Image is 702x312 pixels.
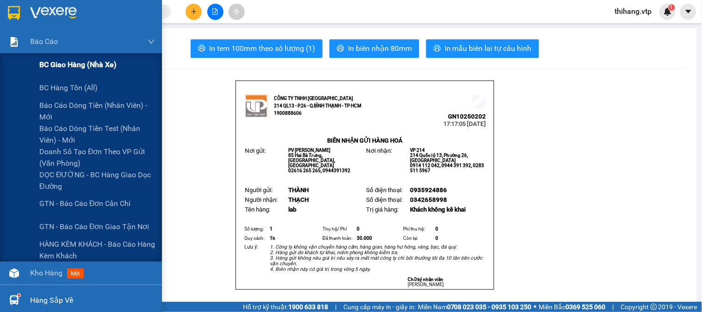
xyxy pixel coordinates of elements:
span: THẠCH [288,196,309,203]
strong: 0708 023 035 - 0935 103 250 [447,303,532,311]
span: 0 [435,236,438,241]
img: solution-icon [9,37,19,47]
td: Phí thu hộ: [402,225,434,234]
span: Khách không kê khai [410,206,466,213]
span: thihang.vtp [608,6,659,17]
span: BC giao hàng (nhà xe) [39,59,117,70]
span: Nơi nhận: [71,64,86,78]
span: Người gửi: [245,187,273,193]
span: printer [434,44,441,53]
span: GN10250202 [93,35,130,42]
strong: 0369 525 060 [566,303,606,311]
span: [PERSON_NAME] [408,282,444,287]
span: Miền Bắc [539,302,606,312]
button: file-add [207,4,224,20]
td: Đã thanh toán: [321,234,356,243]
strong: 1900 633 818 [288,303,328,311]
span: 0 [357,226,360,231]
strong: CÔNG TY TNHH [GEOGRAPHIC_DATA] 214 QL13 - P.26 - Q.BÌNH THẠNH - TP HCM 1900888606 [24,15,75,50]
em: 1. Công ty không vận chuyển hàng cấm, hàng gian, hàng hư hỏng, vàng, bạc, đá quý. 2. Hàng gửi do ... [270,244,483,272]
span: mới [67,268,84,279]
span: aim [233,8,240,15]
span: caret-down [684,7,693,16]
span: Hỗ trợ kỹ thuật: [243,302,328,312]
td: Còn lại: [402,234,434,243]
span: lab [288,206,296,213]
span: 214 Quốc lộ 13, Phường 26, [GEOGRAPHIC_DATA] [410,153,468,163]
button: printerIn tem 100mm theo số lượng (1) [191,39,323,58]
span: Nơi nhận: [366,147,392,154]
span: Số điện thoại: [366,187,403,193]
span: Nơi gửi: [9,64,19,78]
span: VP 214 [410,148,425,153]
img: icon-new-feature [664,7,672,16]
img: warehouse-icon [9,295,19,305]
span: 0 [435,226,438,231]
span: GN10250202 [448,113,486,120]
td: Số lượng: [243,225,268,234]
span: Báo cáo [30,36,58,47]
span: 0342658998 [410,196,447,203]
span: printer [198,44,205,53]
span: 1h [270,236,275,241]
span: 1 [270,226,273,231]
span: DỌC ĐƯỜNG - BC hàng giao dọc đường [39,169,155,192]
span: Báo cáo dòng tiền (nhân viên) - mới [39,100,155,123]
span: down [148,38,155,45]
span: 17:17:05 [DATE] [444,120,486,127]
span: 0935924886 [410,187,447,193]
span: THÀNH [288,187,309,193]
span: file-add [212,8,218,15]
span: Số điện thoại: [366,196,403,203]
img: logo [9,21,21,44]
span: HÀNG KÈM KHÁCH - Báo cáo hàng kèm khách [39,238,155,262]
button: plus [186,4,202,20]
span: | [613,302,614,312]
span: Lưu ý: [244,244,258,250]
button: caret-down [680,4,696,20]
span: 02616 265 265, 0944391392 [288,168,350,173]
sup: 1 [18,294,20,297]
span: 85 Hai Bà Trưng, [GEOGRAPHIC_DATA], [GEOGRAPHIC_DATA] [288,153,335,168]
span: ⚪️ [534,305,537,309]
td: Quy cách: [243,234,268,243]
span: In tem 100mm theo số lượng (1) [209,43,315,54]
span: GTN - Báo cáo đơn cần chi [39,198,131,209]
span: Nơi gửi: [245,147,266,154]
span: BC hàng tồn (all) [39,82,98,94]
span: PV [PERSON_NAME] [31,65,67,75]
strong: BIÊN NHẬN GỬI HÀNG HOÁ [327,137,403,144]
button: aim [229,4,245,20]
span: Doanh số tạo đơn theo VP gửi (văn phòng) [39,146,155,169]
img: logo-vxr [8,6,20,20]
sup: 1 [669,4,675,11]
div: Hàng sắp về [30,293,155,307]
span: Báo cáo dòng tiền test (nhân viên) - mới [39,123,155,146]
span: copyright [651,304,657,310]
button: printerIn biên nhận 80mm [329,39,419,58]
span: 1 [670,4,673,11]
span: In mẫu biên lai tự cấu hình [445,43,532,54]
span: 17:17:05 [DATE] [88,42,130,49]
span: PV [PERSON_NAME] [288,148,330,153]
span: Miền Nam [418,302,532,312]
img: logo [245,94,268,118]
span: Cung cấp máy in - giấy in: [343,302,416,312]
button: printerIn mẫu biên lai tự cấu hình [426,39,539,58]
strong: BIÊN NHẬN GỬI HÀNG HOÁ [32,56,107,62]
span: printer [337,44,344,53]
span: Kho hàng [30,268,62,277]
span: Tên hàng: [245,206,270,213]
span: plus [191,8,197,15]
span: GTN - Báo cáo đơn giao tận nơi [39,221,149,232]
td: Thụ hộ/ Phí [321,225,356,234]
span: | [335,302,336,312]
strong: CÔNG TY TNHH [GEOGRAPHIC_DATA] 214 QL13 - P.26 - Q.BÌNH THẠNH - TP HCM 1900888606 [274,96,362,116]
span: 30.000 [357,236,373,241]
img: warehouse-icon [9,268,19,278]
span: Người nhận: [245,196,278,203]
span: Trị giá hàng: [366,206,398,213]
span: 0914 112 042, 0944 391 392, 0283 511 5967 [410,163,484,173]
strong: Chữ ký nhân viên [408,277,444,282]
span: In biên nhận 80mm [348,43,412,54]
